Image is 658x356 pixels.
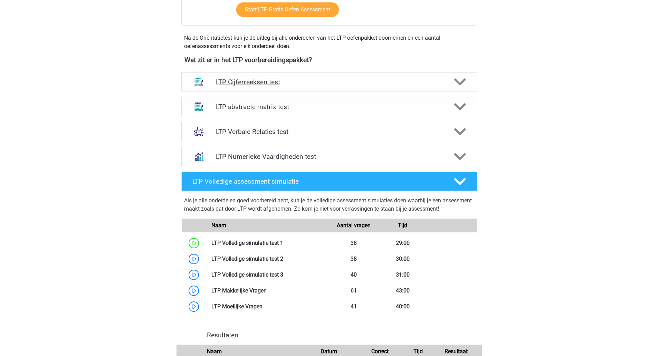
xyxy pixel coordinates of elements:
div: LTP Volledige simulatie test 1 [206,239,329,247]
h4: LTP Volledige assessment simulatie [192,177,442,185]
div: Naam [202,347,304,356]
h4: LTP Verbale Relaties test [216,128,442,136]
div: Na de Oriëntatietest kun je de uitleg bij alle onderdelen van het LTP-oefenpakket doornemen en ee... [181,34,477,50]
div: LTP Moeilijke Vragen [206,302,329,311]
img: analogieen [190,123,208,141]
h4: LTP Cijferreeksen test [216,78,442,86]
h4: LTP abstracte matrix test [216,103,442,111]
div: LTP Makkelijke Vragen [206,287,329,295]
div: Correct [354,347,405,356]
h4: Wat zit er in het LTP voorbereidingspakket? [184,56,474,64]
div: Datum [304,347,354,356]
div: LTP Volledige simulatie test 3 [206,271,329,279]
a: cijferreeksen LTP Cijferreeksen test [179,72,480,92]
div: Als je alle onderdelen goed voorbereid hebt, kun je de volledige assessment simulaties doen waarb... [184,196,474,216]
div: Naam [206,221,329,230]
a: LTP Volledige assessment simulatie [179,172,480,191]
div: Aantal vragen [329,221,378,230]
h4: LTP Numerieke Vaardigheden test [216,153,442,161]
a: analogieen LTP Verbale Relaties test [179,122,480,141]
div: Resultaat [431,347,481,356]
a: abstracte matrices LTP abstracte matrix test [179,97,480,116]
div: LTP Volledige simulatie test 2 [206,255,329,263]
img: cijferreeksen [190,73,208,91]
a: numeriek redeneren LTP Numerieke Vaardigheden test [179,147,480,166]
h4: Resultaten [207,331,476,339]
a: Start LTP Gratis Oefen Assessment [236,2,339,17]
img: abstracte matrices [190,98,208,116]
img: numeriek redeneren [190,147,208,165]
div: Tijd [378,221,427,230]
div: Tijd [405,347,431,356]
